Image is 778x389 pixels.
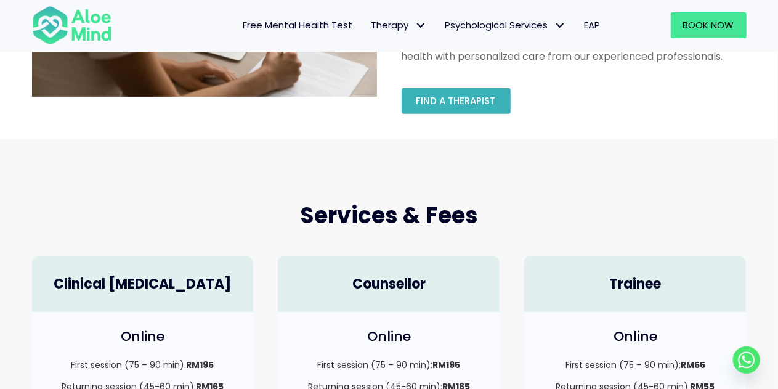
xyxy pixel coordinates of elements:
[416,94,496,107] span: Find a therapist
[412,17,430,35] span: Therapy: submenu
[575,12,610,38] a: EAP
[128,12,610,38] nav: Menu
[537,359,734,371] p: First session (75 – 90 min):
[371,18,427,31] span: Therapy
[445,18,566,31] span: Psychological Services
[681,359,705,371] strong: RM55
[733,346,760,374] a: Whatsapp
[537,327,734,346] h4: Online
[402,88,511,114] a: Find a therapist
[44,359,241,371] p: First session (75 – 90 min):
[44,275,241,294] h4: Clinical [MEDICAL_DATA]
[44,327,241,346] h4: Online
[436,12,575,38] a: Psychological ServicesPsychological Services: submenu
[362,12,436,38] a: TherapyTherapy: submenu
[671,12,747,38] a: Book Now
[683,18,734,31] span: Book Now
[290,327,487,346] h4: Online
[290,359,487,371] p: First session (75 – 90 min):
[551,17,569,35] span: Psychological Services: submenu
[537,275,734,294] h4: Trainee
[32,5,112,46] img: Aloe mind Logo
[432,359,460,371] strong: RM195
[234,12,362,38] a: Free Mental Health Test
[243,18,353,31] span: Free Mental Health Test
[300,200,478,231] span: Services & Fees
[290,275,487,294] h4: Counsellor
[585,18,601,31] span: EAP
[186,359,214,371] strong: RM195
